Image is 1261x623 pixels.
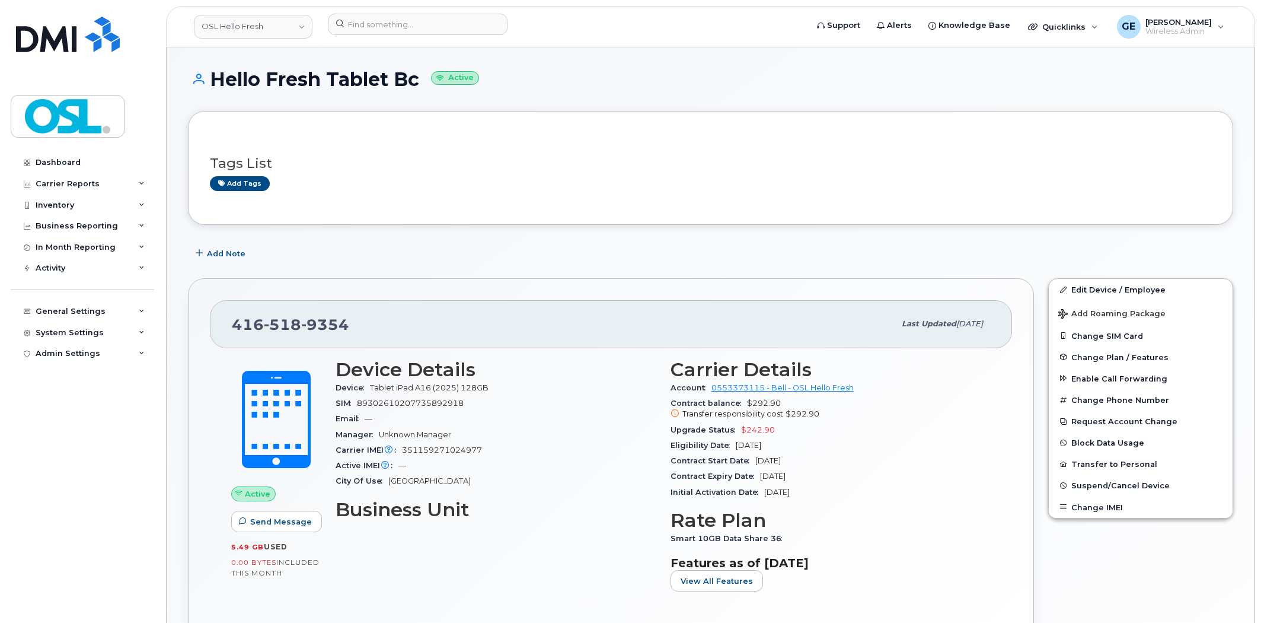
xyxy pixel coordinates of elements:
[1071,352,1169,361] span: Change Plan / Features
[671,399,991,420] span: $292.90
[711,383,854,392] a: 0553373115 - Bell - OSL Hello Fresh
[671,556,991,570] h3: Features as of [DATE]
[336,476,388,485] span: City Of Use
[1049,325,1233,347] button: Change SIM Card
[365,414,372,423] span: —
[1049,475,1233,496] button: Suspend/Cancel Device
[336,499,656,520] h3: Business Unit
[388,476,471,485] span: [GEOGRAPHIC_DATA]
[902,319,956,328] span: Last updated
[357,399,464,408] span: 89302610207735892918
[671,425,741,434] span: Upgrade Status
[379,430,451,439] span: Unknown Manager
[301,316,349,333] span: 9354
[741,425,775,434] span: $242.90
[231,543,264,551] span: 5.49 GB
[336,446,402,454] span: Carrier IMEI
[671,359,991,380] h3: Carrier Details
[188,243,256,264] button: Add Note
[1071,374,1167,383] span: Enable Call Forwarding
[755,456,781,465] span: [DATE]
[681,576,753,587] span: View All Features
[264,316,301,333] span: 518
[336,399,357,408] span: SIM
[764,488,790,497] span: [DATE]
[671,570,763,592] button: View All Features
[336,383,370,392] span: Device
[1049,453,1233,475] button: Transfer to Personal
[671,472,760,481] span: Contract Expiry Date
[956,319,983,328] span: [DATE]
[1049,411,1233,432] button: Request Account Change
[1049,301,1233,325] button: Add Roaming Package
[671,383,711,392] span: Account
[231,558,320,577] span: included this month
[1049,368,1233,389] button: Enable Call Forwarding
[250,516,312,527] span: Send Message
[671,534,788,543] span: Smart 10GB Data Share 36
[671,510,991,531] h3: Rate Plan
[336,359,656,380] h3: Device Details
[210,156,1211,171] h3: Tags List
[210,176,270,191] a: Add tags
[207,248,245,259] span: Add Note
[336,461,398,470] span: Active IMEI
[1049,347,1233,368] button: Change Plan / Features
[370,383,489,392] span: Tablet iPad A16 (2025) 128GB
[398,461,406,470] span: —
[1049,497,1233,518] button: Change IMEI
[402,446,482,454] span: 351159271024977
[760,472,786,481] span: [DATE]
[1058,309,1166,320] span: Add Roaming Package
[1049,279,1233,300] a: Edit Device / Employee
[671,488,764,497] span: Initial Activation Date
[671,441,736,450] span: Eligibility Date
[264,542,288,551] span: used
[245,488,270,500] span: Active
[736,441,761,450] span: [DATE]
[786,409,819,418] span: $292.90
[231,511,322,532] button: Send Message
[231,558,276,567] span: 0.00 Bytes
[1049,389,1233,411] button: Change Phone Number
[682,409,783,418] span: Transfer responsibility cost
[671,399,747,408] span: Contract balance
[431,71,479,85] small: Active
[1049,432,1233,453] button: Block Data Usage
[336,430,379,439] span: Manager
[188,69,1233,90] h1: Hello Fresh Tablet Bc
[671,456,755,465] span: Contract Start Date
[336,414,365,423] span: Email
[232,316,349,333] span: 416
[1071,481,1170,490] span: Suspend/Cancel Device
